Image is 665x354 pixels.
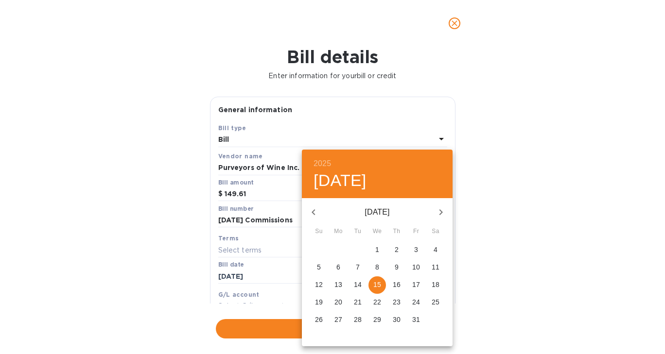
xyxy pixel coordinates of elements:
[354,280,362,289] p: 14
[375,245,379,254] p: 1
[373,315,381,324] p: 29
[393,315,401,324] p: 30
[310,227,328,236] span: Su
[414,245,418,254] p: 3
[388,311,405,329] button: 30
[368,311,386,329] button: 29
[427,294,444,311] button: 25
[325,206,429,218] p: [DATE]
[314,157,331,170] button: 2025
[315,315,323,324] p: 26
[349,276,367,294] button: 14
[310,259,328,276] button: 5
[354,297,362,307] p: 21
[310,311,328,329] button: 26
[407,294,425,311] button: 24
[407,227,425,236] span: Fr
[330,227,347,236] span: Mo
[388,294,405,311] button: 23
[349,259,367,276] button: 7
[432,280,439,289] p: 18
[368,227,386,236] span: We
[310,276,328,294] button: 12
[388,241,405,259] button: 2
[354,315,362,324] p: 28
[368,276,386,294] button: 15
[356,262,360,272] p: 7
[317,262,321,272] p: 5
[393,297,401,307] p: 23
[395,245,399,254] p: 2
[412,297,420,307] p: 24
[349,311,367,329] button: 28
[427,259,444,276] button: 11
[388,227,405,236] span: Th
[427,227,444,236] span: Sa
[407,259,425,276] button: 10
[349,227,367,236] span: Tu
[412,315,420,324] p: 31
[315,280,323,289] p: 12
[368,294,386,311] button: 22
[314,170,367,191] button: [DATE]
[395,262,399,272] p: 9
[349,294,367,311] button: 21
[388,259,405,276] button: 9
[412,262,420,272] p: 10
[375,262,379,272] p: 8
[412,280,420,289] p: 17
[368,241,386,259] button: 1
[407,241,425,259] button: 3
[330,276,347,294] button: 13
[334,297,342,307] p: 20
[330,259,347,276] button: 6
[434,245,437,254] p: 4
[427,276,444,294] button: 18
[373,297,381,307] p: 22
[368,259,386,276] button: 8
[334,280,342,289] p: 13
[330,311,347,329] button: 27
[432,297,439,307] p: 25
[407,276,425,294] button: 17
[330,294,347,311] button: 20
[388,276,405,294] button: 16
[315,297,323,307] p: 19
[427,241,444,259] button: 4
[393,280,401,289] p: 16
[310,294,328,311] button: 19
[407,311,425,329] button: 31
[432,262,439,272] p: 11
[334,315,342,324] p: 27
[336,262,340,272] p: 6
[373,280,381,289] p: 15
